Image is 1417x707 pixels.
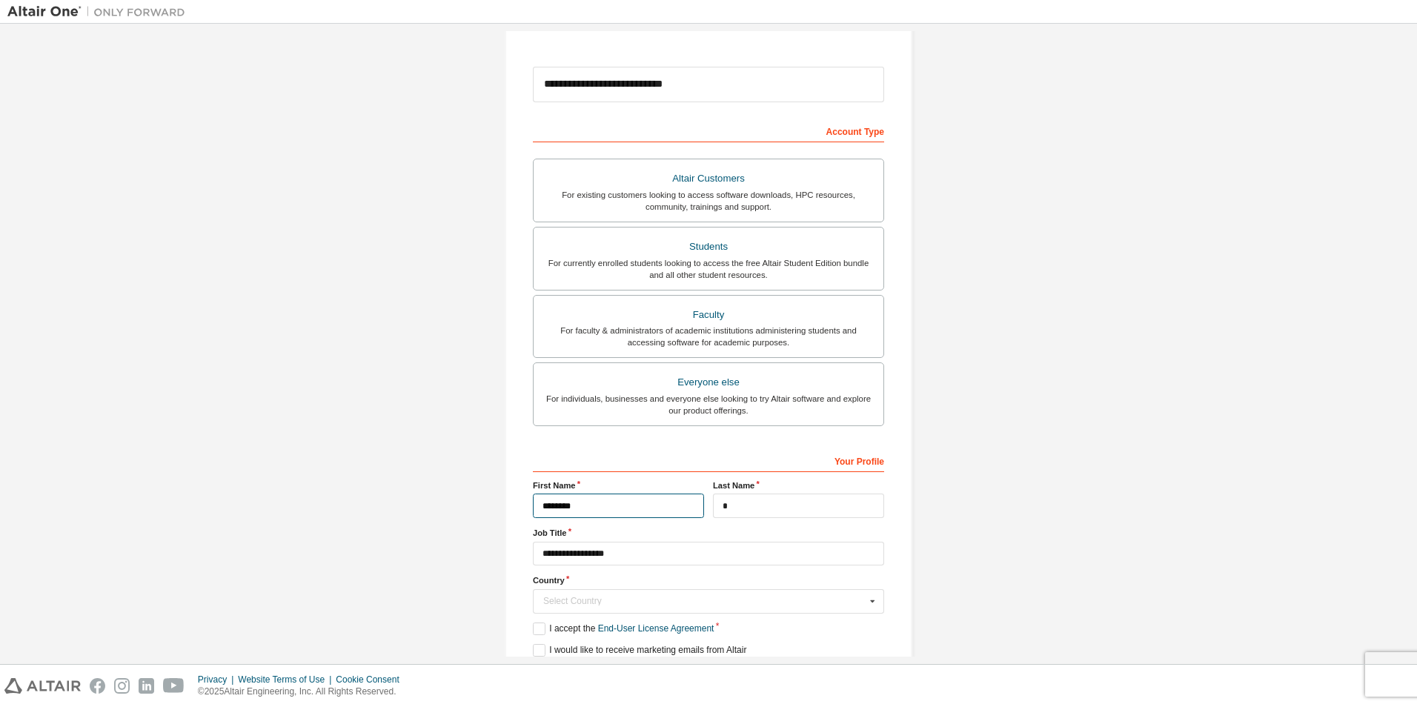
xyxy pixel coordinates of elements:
a: End-User License Agreement [598,623,714,634]
div: For individuals, businesses and everyone else looking to try Altair software and explore our prod... [542,393,875,416]
div: Select Country [543,597,866,605]
div: Students [542,236,875,257]
label: First Name [533,479,704,491]
label: Last Name [713,479,884,491]
img: Altair One [7,4,193,19]
div: For faculty & administrators of academic institutions administering students and accessing softwa... [542,325,875,348]
div: Cookie Consent [336,674,408,686]
div: Altair Customers [542,168,875,189]
label: I would like to receive marketing emails from Altair [533,644,746,657]
div: Account Type [533,119,884,142]
img: facebook.svg [90,678,105,694]
img: instagram.svg [114,678,130,694]
img: youtube.svg [163,678,185,694]
img: altair_logo.svg [4,678,81,694]
label: I accept the [533,623,714,635]
label: Country [533,574,884,586]
img: linkedin.svg [139,678,154,694]
div: Website Terms of Use [238,674,336,686]
div: Everyone else [542,372,875,393]
div: Privacy [198,674,238,686]
div: Faculty [542,305,875,325]
label: Job Title [533,527,884,539]
p: © 2025 Altair Engineering, Inc. All Rights Reserved. [198,686,408,698]
div: For currently enrolled students looking to access the free Altair Student Edition bundle and all ... [542,257,875,281]
div: For existing customers looking to access software downloads, HPC resources, community, trainings ... [542,189,875,213]
div: Your Profile [533,448,884,472]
